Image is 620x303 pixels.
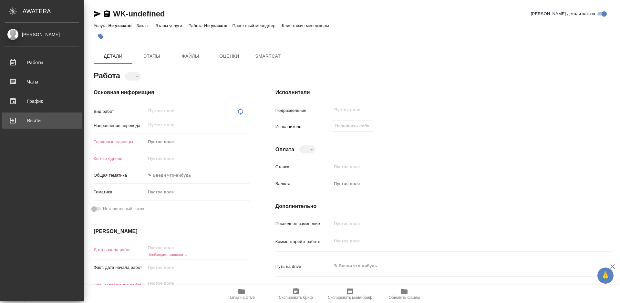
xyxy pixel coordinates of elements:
[146,263,202,272] input: Пустое поле
[275,220,332,227] p: Последнее изменение
[389,295,420,300] span: Обновить файлы
[214,52,245,60] span: Оценки
[5,96,79,106] div: График
[214,285,269,303] button: Папка на Drive
[94,282,146,288] p: Срок завершения работ
[275,164,332,170] p: Ставка
[146,253,250,257] h6: Необходимо заполнить
[23,5,84,18] div: AWATERA
[600,269,611,282] span: 🙏
[2,112,82,129] a: Выйти
[94,10,101,18] button: Скопировать ссылку для ЯМессенджера
[5,77,79,87] div: Чаты
[282,23,331,28] p: Клиентские менеджеры
[146,170,250,181] div: ✎ Введи что-нибудь
[94,139,146,145] p: Тарифные единицы
[275,123,332,130] p: Исполнитель
[328,295,372,300] span: Скопировать мини-бриф
[148,172,242,179] div: ✎ Введи что-нибудь
[275,107,332,114] p: Подразделение
[204,23,232,28] p: Не указано
[189,23,204,28] p: Работа
[2,93,82,109] a: График
[275,263,332,270] p: Путь на drive
[94,264,146,271] p: Факт. дата начала работ
[332,178,585,189] div: Пустое поле
[125,72,141,80] div: ​
[94,247,146,253] p: Дата начала работ
[275,146,294,153] h4: Оплата
[332,162,585,171] input: Пустое поле
[334,106,570,114] input: Пустое поле
[253,52,284,60] span: SmartCat
[275,181,332,187] p: Валюта
[94,122,146,129] p: Направление перевода
[146,187,250,198] div: Пустое поле
[148,139,242,145] div: Пустое поле
[94,228,250,235] h4: [PERSON_NAME]
[275,89,613,96] h4: Исполнители
[377,285,431,303] button: Обновить файлы
[332,219,585,228] input: Пустое поле
[275,239,332,245] p: Комментарий к работе
[148,189,242,195] div: Пустое поле
[155,23,184,28] p: Этапы услуги
[228,295,255,300] span: Папка на Drive
[94,23,108,28] p: Услуга
[94,89,250,96] h4: Основная информация
[94,108,146,115] p: Вид работ
[269,285,323,303] button: Скопировать бриф
[103,206,144,212] span: Нотариальный заказ
[98,52,129,60] span: Детали
[146,136,250,147] div: Пустое поле
[94,69,120,81] h2: Работа
[299,145,315,153] div: ​
[597,268,614,284] button: 🙏
[279,295,313,300] span: Скопировать бриф
[146,243,202,252] input: Пустое поле
[232,23,277,28] p: Проектный менеджер
[5,58,79,67] div: Работы
[275,202,613,210] h4: Дополнительно
[148,121,234,129] input: Пустое поле
[113,9,165,18] a: WK-undefined
[108,23,136,28] p: Не указано
[136,52,167,60] span: Этапы
[146,279,202,288] input: Пустое поле
[5,31,79,38] div: [PERSON_NAME]
[5,116,79,125] div: Выйти
[175,52,206,60] span: Файлы
[94,172,146,179] p: Общая тематика
[323,285,377,303] button: Скопировать мини-бриф
[94,155,146,162] p: Кол-во единиц
[136,23,150,28] p: Заказ:
[531,11,595,17] span: [PERSON_NAME] детали заказа
[2,74,82,90] a: Чаты
[2,54,82,71] a: Работы
[334,181,577,187] div: Пустое поле
[94,29,108,44] button: Добавить тэг
[146,154,250,163] input: Пустое поле
[103,10,111,18] button: Скопировать ссылку
[94,189,146,195] p: Тематика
